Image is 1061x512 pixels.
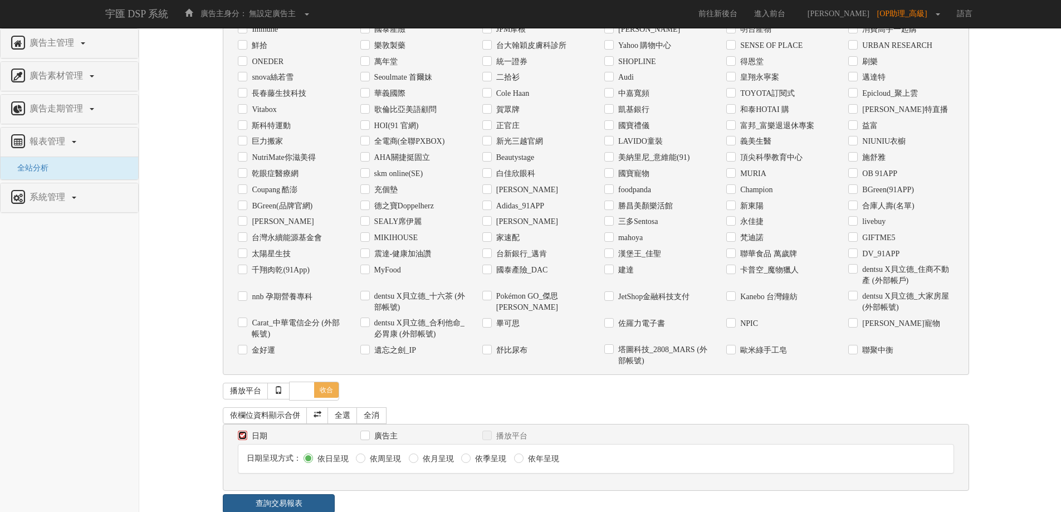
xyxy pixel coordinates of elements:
[859,168,897,179] label: OB 91APP
[371,120,419,131] label: HOI(91 官網)
[371,201,434,212] label: 德之寶Doppelherz
[371,40,405,51] label: 樂敦製藥
[737,120,814,131] label: 富邦_富樂退退休專案
[249,168,299,179] label: 乾眼症醫療網
[9,67,130,85] a: 廣告素材管理
[371,56,398,67] label: 萬年堂
[737,201,764,212] label: 新東陽
[615,232,643,243] label: mahoya
[737,40,803,51] label: SENSE ОF PLACE
[859,104,947,115] label: [PERSON_NAME]特直播
[737,152,803,163] label: 頂尖科學教育中心
[859,264,954,286] label: dentsu X貝立德_住商不動產 (外部帳戶)
[249,201,312,212] label: BGreen(品牌官網)
[420,454,454,465] label: 依月呈現
[737,184,772,196] label: Champion
[493,56,527,67] label: 統一證券
[249,345,275,356] label: 金好運
[249,104,276,115] label: Vitabox
[493,40,566,51] label: 台大翰穎皮膚科診所
[27,192,71,202] span: 系統管理
[737,265,799,276] label: 卡普空_魔物獵人
[859,184,914,196] label: BGreen(91APP)
[859,152,886,163] label: 施舒雅
[615,104,649,115] label: 凱基銀行
[525,454,559,465] label: 依年呈現
[249,152,315,163] label: NutriMate你滋美得
[314,382,339,398] span: 收合
[249,9,296,18] span: 無設定廣告主
[615,168,649,179] label: 國寶寵物
[371,265,401,276] label: MyFood
[371,72,433,83] label: Seoulmate 首爾妹
[9,164,48,172] a: 全站分析
[9,35,130,52] a: 廣告主管理
[249,40,267,51] label: 鮮拾
[249,291,312,303] label: nnb 孕期營養專科
[493,136,543,147] label: 新光三越官網
[249,88,306,99] label: 長春藤生技科技
[27,38,80,47] span: 廣告主管理
[371,104,437,115] label: 歌倫比亞美語顧問
[615,184,651,196] label: foodpanda
[27,136,71,146] span: 報表管理
[859,88,918,99] label: Epicloud_聚上雲
[371,216,422,227] label: SEALY席伊麗
[371,136,445,147] label: 全電商(全聯PXBOX)
[371,248,432,260] label: 震達-健康加油讚
[859,232,895,243] label: GIFTME5
[493,431,527,442] label: 播放平台
[493,318,520,329] label: 畢可思
[9,133,130,151] a: 報表管理
[371,345,416,356] label: 遺忘之劍_IP
[859,40,932,51] label: URBAN RESEARCH
[737,168,766,179] label: MURIA
[859,136,906,147] label: NIUNIU衣櫥
[472,454,506,465] label: 依季呈現
[615,88,649,99] label: 中嘉寬頻
[859,24,917,35] label: 消費高手一起購
[859,248,899,260] label: DV_91APP
[367,454,401,465] label: 依周呈現
[493,291,588,313] label: Pokémon GO_傑思[PERSON_NAME]
[371,168,423,179] label: skm online(SE)
[615,56,656,67] label: SHOPLINE
[859,318,940,329] label: [PERSON_NAME]寵物
[249,184,297,196] label: Coupang 酷澎
[249,136,283,147] label: 巨力搬家
[737,56,764,67] label: 得恩堂
[859,291,954,313] label: dentsu X貝立德_大家房屋 (外部帳號)
[493,345,527,356] label: 舒比尿布
[615,136,663,147] label: LAVIDO童裝
[737,136,771,147] label: 義美生醫
[615,291,690,303] label: JetShop金融科技支付
[371,318,466,340] label: dentsu X貝立德_合利他命_必胃康 (外部帳號)
[493,216,558,227] label: [PERSON_NAME]
[859,72,886,83] label: 邁達特
[859,201,914,212] label: 合庫人壽(名單)
[201,9,247,18] span: 廣告主身分：
[615,152,690,163] label: 美納里尼_意維能(91)
[737,345,787,356] label: 歐米綠手工皂
[493,248,547,260] label: 台新銀行_邁肯
[371,152,430,163] label: AHA關捷挺固立
[737,318,758,329] label: NPIC
[493,168,535,179] label: 白佳欣眼科
[615,265,634,276] label: 建達
[327,407,358,424] a: 全選
[859,216,886,227] label: livebuy
[493,152,534,163] label: Beautystage
[737,291,798,303] label: Kanebo 台灣鐘紡
[371,24,405,35] label: 國泰產險
[249,318,343,340] label: Carat_中華電信企分 (外部帳號)
[249,232,322,243] label: 台灣永續能源基金會
[249,216,314,227] label: [PERSON_NAME]
[615,344,710,367] label: 塔圖科技_2808_MARS (外部帳號)
[615,248,661,260] label: 漢堡王_佳聖
[737,248,797,260] label: 聯華食品 萬歲牌
[371,184,398,196] label: 充個墊
[493,24,526,35] label: JPM摩根
[493,201,544,212] label: Adidas_91APP
[249,24,278,35] label: Immune
[493,88,529,99] label: Cole Haan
